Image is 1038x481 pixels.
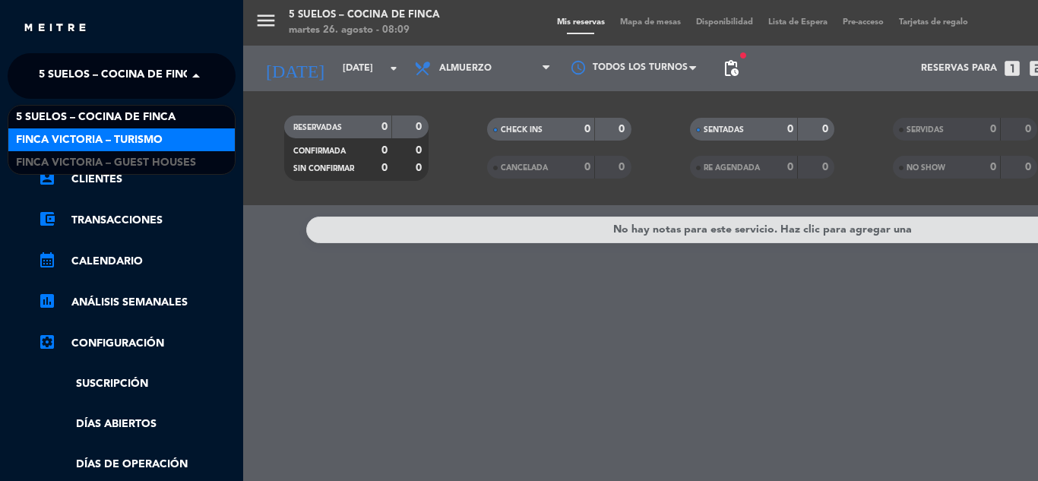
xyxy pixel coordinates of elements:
[38,333,56,351] i: settings_applications
[38,456,236,473] a: Días de Operación
[23,23,87,34] img: MEITRE
[38,251,56,269] i: calendar_month
[38,211,236,229] a: account_balance_walletTransacciones
[38,416,236,433] a: Días abiertos
[16,154,196,172] span: FINCA VICTORIA – GUEST HOUSES
[38,292,56,310] i: assessment
[38,334,236,353] a: Configuración
[38,169,56,187] i: account_box
[38,375,236,393] a: Suscripción
[38,252,236,271] a: calendar_monthCalendario
[38,293,236,312] a: assessmentANÁLISIS SEMANALES
[39,60,198,92] span: 5 SUELOS – COCINA DE FINCA
[38,170,236,188] a: account_boxClientes
[722,59,740,78] span: pending_actions
[16,131,163,149] span: FINCA VICTORIA – TURISMO
[38,210,56,228] i: account_balance_wallet
[739,51,748,60] span: fiber_manual_record
[16,109,176,126] span: 5 SUELOS – COCINA DE FINCA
